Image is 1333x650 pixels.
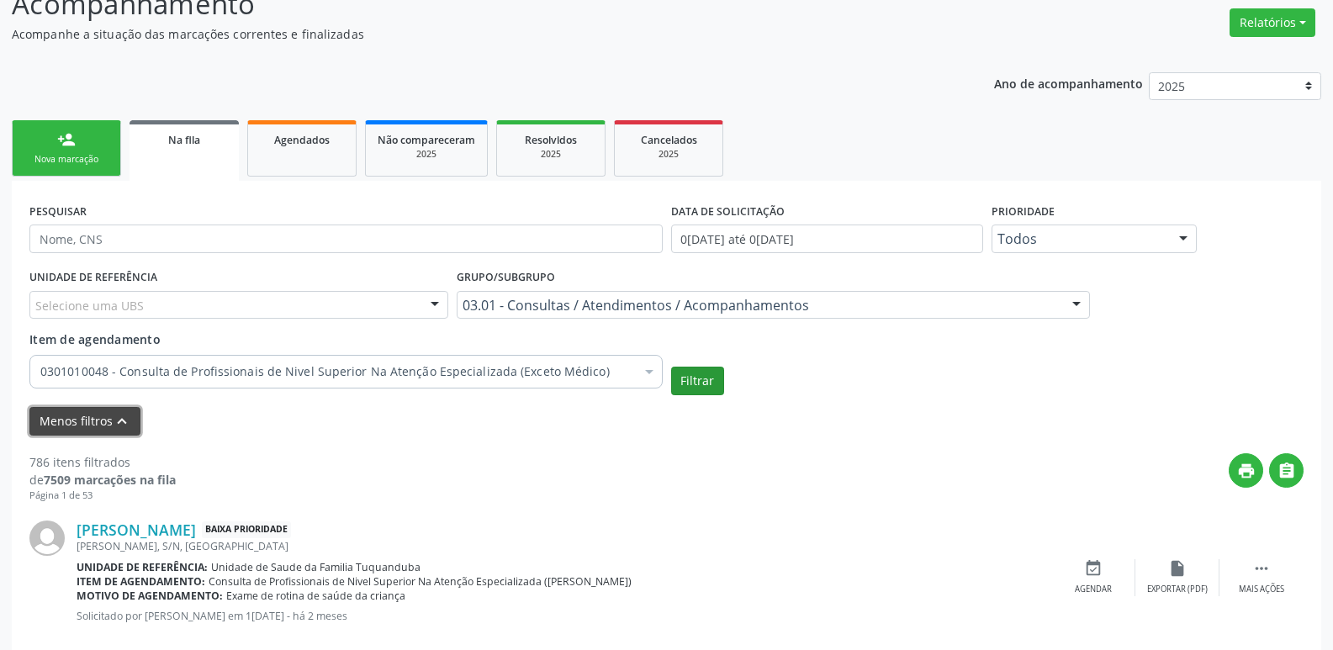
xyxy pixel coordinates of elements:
[1147,584,1208,595] div: Exportar (PDF)
[29,489,176,503] div: Página 1 de 53
[1277,462,1296,480] i: 
[77,609,1051,623] p: Solicitado por [PERSON_NAME] em 1[DATE] - há 2 meses
[29,453,176,471] div: 786 itens filtrados
[29,521,65,556] img: img
[77,560,208,574] b: Unidade de referência:
[29,198,87,225] label: PESQUISAR
[992,198,1055,225] label: Prioridade
[211,560,421,574] span: Unidade de Saude da Familia Tuquanduba
[44,472,176,488] strong: 7509 marcações na fila
[457,265,555,291] label: Grupo/Subgrupo
[274,133,330,147] span: Agendados
[40,363,635,380] span: 0301010048 - Consulta de Profissionais de Nivel Superior Na Atenção Especializada (Exceto Médico)
[671,198,785,225] label: DATA DE SOLICITAÇÃO
[77,574,205,589] b: Item de agendamento:
[29,407,140,436] button: Menos filtroskeyboard_arrow_up
[997,230,1162,247] span: Todos
[29,265,157,291] label: UNIDADE DE REFERÊNCIA
[226,589,405,603] span: Exame de rotina de saúde da criança
[29,225,663,253] input: Nome, CNS
[1168,559,1187,578] i: insert_drive_file
[1237,462,1256,480] i: print
[627,148,711,161] div: 2025
[77,521,196,539] a: [PERSON_NAME]
[1252,559,1271,578] i: 
[1269,453,1304,488] button: 
[525,133,577,147] span: Resolvidos
[113,412,131,431] i: keyboard_arrow_up
[24,153,108,166] div: Nova marcação
[77,589,223,603] b: Motivo de agendamento:
[509,148,593,161] div: 2025
[57,130,76,149] div: person_add
[12,25,928,43] p: Acompanhe a situação das marcações correntes e finalizadas
[641,133,697,147] span: Cancelados
[29,471,176,489] div: de
[378,133,475,147] span: Não compareceram
[209,574,632,589] span: Consulta de Profissionais de Nivel Superior Na Atenção Especializada ([PERSON_NAME])
[1084,559,1103,578] i: event_available
[1239,584,1284,595] div: Mais ações
[994,72,1143,93] p: Ano de acompanhamento
[1229,453,1263,488] button: print
[1230,8,1315,37] button: Relatórios
[202,521,291,539] span: Baixa Prioridade
[378,148,475,161] div: 2025
[29,331,161,347] span: Item de agendamento
[1075,584,1112,595] div: Agendar
[35,297,144,314] span: Selecione uma UBS
[77,539,1051,553] div: [PERSON_NAME], S/N, [GEOGRAPHIC_DATA]
[168,133,200,147] span: Na fila
[671,367,724,395] button: Filtrar
[463,297,1055,314] span: 03.01 - Consultas / Atendimentos / Acompanhamentos
[671,225,983,253] input: Selecione um intervalo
